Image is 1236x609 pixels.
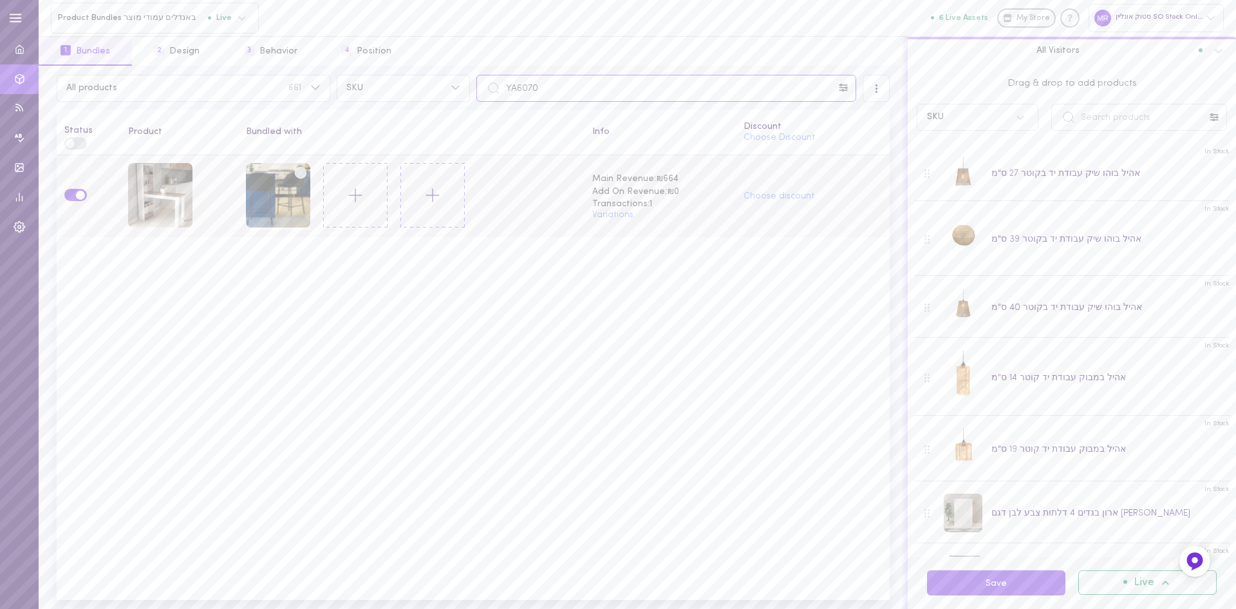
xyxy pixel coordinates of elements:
[592,198,728,211] span: Transactions: 1
[991,301,1142,314] div: אהיל בוהו שיק עבודת יד בקוטר 40 ס"מ
[991,443,1126,456] div: אהיל במבוק עבודת יד קוטר 19 ס"מ
[341,45,351,55] span: 4
[337,75,470,102] button: SKU
[246,163,310,230] div: כיסא בר קטיפה שחור מהמם בטקסטורת מעויינים
[1204,279,1230,289] span: In Stock
[744,122,883,131] div: Discount
[744,192,814,201] button: Choose discount
[1204,147,1230,157] span: In Stock
[57,75,330,102] button: All products661
[1134,577,1154,588] span: Live
[244,45,254,55] span: 3
[927,570,1065,595] button: Save
[128,128,230,137] div: Product
[346,84,442,93] span: SKU
[39,37,132,66] button: 1Bundles
[592,173,728,186] span: Main Revenue: ₪664
[61,45,71,55] span: 1
[991,167,1140,180] div: אהיל בוהו שיק עבודת יד בקוטר 27 ס"מ
[592,128,728,137] div: Info
[476,75,856,102] input: Search products
[1036,44,1080,56] span: All Visitors
[1185,552,1204,571] img: Feedback Button
[1051,104,1227,131] input: Search products
[58,13,208,23] span: Product Bundles באנדלים עמודי מוצר
[1204,341,1230,351] span: In Stock
[991,507,1190,520] div: ארון בגדים 4 דלתות צבע לבן דגם [PERSON_NAME]
[997,8,1056,28] a: My Store
[132,37,221,66] button: 2Design
[1016,13,1050,24] span: My Store
[1089,4,1224,32] div: סטוק אונליין SO Stock Online
[66,84,288,93] span: All products
[1078,570,1217,595] button: Live
[222,37,319,66] button: 3Behavior
[592,186,728,198] span: Add On Revenue: ₪0
[288,84,301,93] span: 661
[128,163,192,230] div: שולחן דלפק למטבח כולל מדפים שולחן עבודה כולל מדפים לבן בשילוב עץ בהיר
[319,37,413,66] button: 4Position
[931,14,988,22] button: 6 Live Assets
[208,14,232,22] span: Live
[744,133,815,142] button: Choose Discount
[1204,419,1230,429] span: In Stock
[931,14,997,23] a: 6 Live Assets
[154,45,164,55] span: 2
[927,113,944,122] div: SKU
[991,371,1126,385] div: אהיל במבוק עבודת יד קוטר 14 ס"מ
[1204,204,1230,214] span: In Stock
[917,77,1227,91] span: Drag & drop to add products
[64,117,113,135] div: Status
[592,211,633,220] button: Variations
[1060,8,1080,28] div: Knowledge center
[1204,485,1230,494] span: In Stock
[1204,546,1230,556] span: In Stock
[991,233,1141,246] div: אהיל בוהו שיק עבודת יד בקוטר 39 ס"מ
[246,128,577,137] div: Bundled with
